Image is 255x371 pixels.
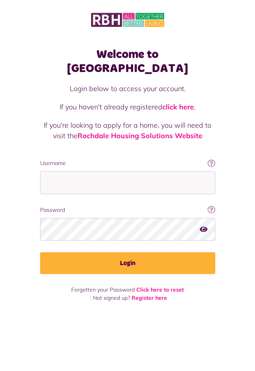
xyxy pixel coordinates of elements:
[40,47,215,76] h1: Welcome to [GEOGRAPHIC_DATA]
[71,286,135,293] span: Forgotten your Password
[40,206,215,214] label: Password
[40,83,215,94] p: Login below to access your account.
[162,102,194,111] a: click here
[136,286,184,293] a: Click here to reset
[40,120,215,141] p: If you're looking to apply for a home, you will need to visit the
[40,252,215,274] button: Login
[132,294,167,301] a: Register here
[93,294,130,301] span: Not signed up?
[77,131,202,140] a: Rochdale Housing Solutions Website
[40,159,215,167] label: Username
[91,12,164,28] img: MyRBH
[40,102,215,112] p: If you haven't already registered .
